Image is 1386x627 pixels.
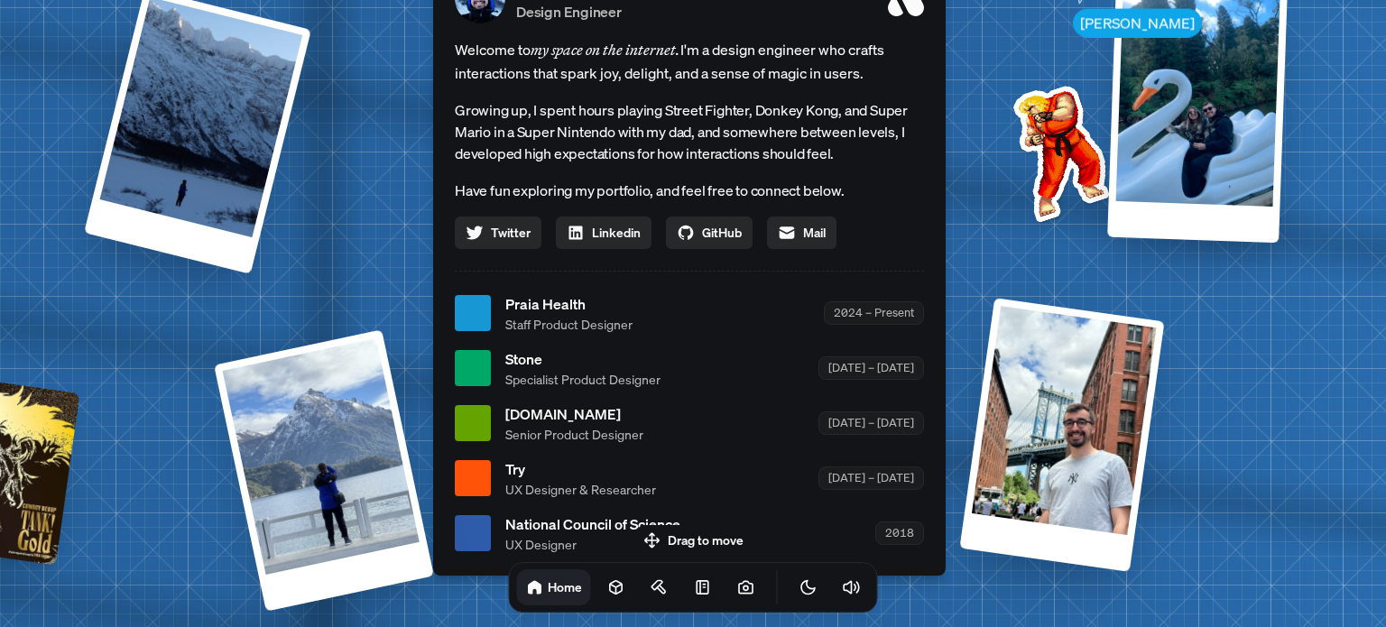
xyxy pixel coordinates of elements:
a: GitHub [666,217,753,249]
span: Senior Product Designer [505,425,643,444]
span: UX Designer & Researcher [505,480,656,499]
p: Growing up, I spent hours playing Street Fighter, Donkey Kong, and Super Mario in a Super Nintend... [455,99,924,164]
div: [DATE] – [DATE] [818,411,924,434]
span: Twitter [491,223,531,242]
div: 2024 – Present [824,301,924,324]
div: 2018 [875,521,924,544]
p: Have fun exploring my portfolio, and feel free to connect below. [455,179,924,202]
img: Profile example [966,59,1149,241]
button: Toggle Audio [834,569,870,605]
span: Try [505,458,656,480]
button: Toggle Theme [790,569,827,605]
a: Mail [767,217,836,249]
em: my space on the internet. [531,41,680,59]
span: Stone [505,348,661,370]
span: Mail [803,223,826,242]
span: GitHub [702,223,742,242]
span: National Council of Science [505,513,680,535]
p: Design Engineer [516,1,657,23]
a: Linkedin [556,217,651,249]
span: Praia Health [505,293,633,315]
a: Home [517,569,591,605]
span: Specialist Product Designer [505,370,661,389]
span: [DOMAIN_NAME] [505,403,643,425]
div: [DATE] – [DATE] [818,466,924,489]
h1: Home [548,578,582,595]
div: [DATE] – [DATE] [818,356,924,379]
span: Welcome to I'm a design engineer who crafts interactions that spark joy, delight, and a sense of ... [455,38,924,85]
a: Twitter [455,217,541,249]
span: Staff Product Designer [505,315,633,334]
span: Linkedin [592,223,641,242]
